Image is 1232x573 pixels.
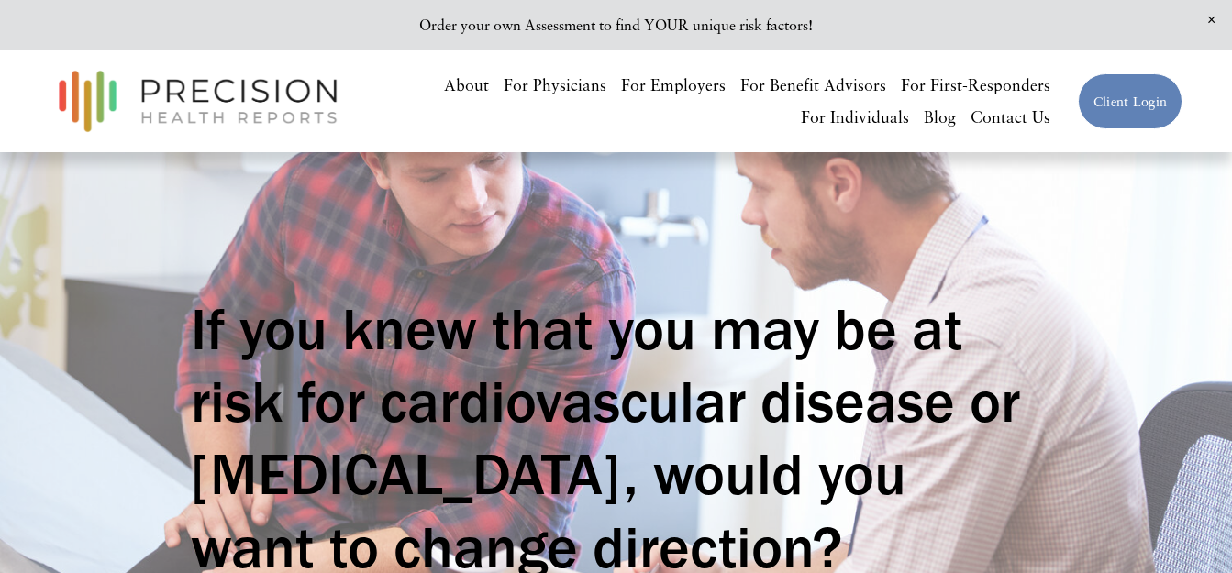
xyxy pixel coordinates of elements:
a: About [444,69,489,101]
a: Contact Us [971,101,1050,133]
img: Precision Health Reports [50,62,347,140]
a: For Benefit Advisors [740,69,886,101]
a: For First-Responders [901,69,1050,101]
a: For Physicians [504,69,606,101]
a: Blog [924,101,956,133]
a: For Individuals [801,101,909,133]
a: For Employers [621,69,726,101]
a: Client Login [1078,73,1182,129]
iframe: Chat Widget [1140,485,1232,573]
